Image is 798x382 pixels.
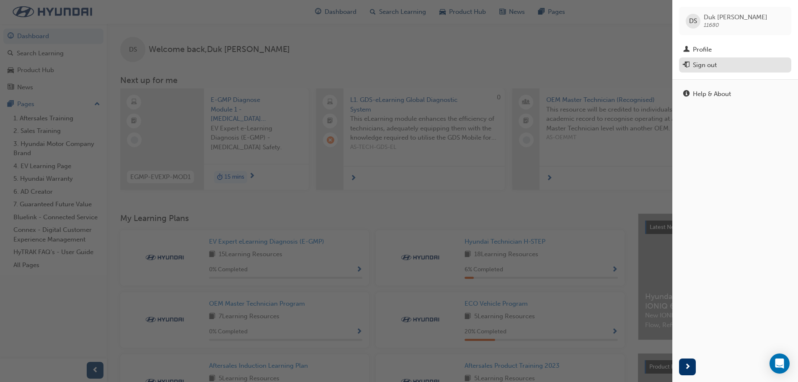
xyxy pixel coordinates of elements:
span: Duk [PERSON_NAME] [704,13,767,21]
span: next-icon [684,362,691,372]
button: Sign out [679,57,791,73]
span: DS [689,16,697,26]
span: 11680 [704,21,719,29]
a: Help & About [679,86,791,102]
span: man-icon [683,46,690,54]
div: Profile [693,45,712,55]
div: Sign out [693,60,717,70]
span: info-icon [683,91,690,98]
div: Open Intercom Messenger [770,353,790,374]
div: Help & About [693,89,731,99]
span: exit-icon [683,62,690,69]
a: Profile [679,42,791,57]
